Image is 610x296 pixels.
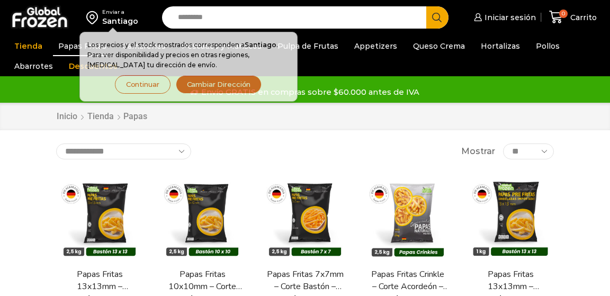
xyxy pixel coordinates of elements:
[64,56,123,76] a: Descuentos
[53,36,112,56] a: Papas Fritas
[245,41,276,49] strong: Santiago
[115,75,171,94] button: Continuar
[461,146,495,158] span: Mostrar
[568,12,597,23] span: Carrito
[426,6,448,29] button: Search button
[559,10,568,18] span: 0
[86,8,102,26] img: address-field-icon.svg
[546,5,599,30] a: 0 Carrito
[369,268,447,293] a: Papas Fritas Crinkle – Corte Acordeón – Caja 10 kg
[56,111,78,123] a: Inicio
[471,7,536,28] a: Iniciar sesión
[266,268,344,293] a: Papas Fritas 7x7mm – Corte Bastón – Caja 10 kg
[349,36,402,56] a: Appetizers
[102,8,138,16] div: Enviar a
[9,56,58,76] a: Abarrotes
[163,268,241,293] a: Papas Fritas 10x10mm – Corte Bastón – Caja 10 kg
[87,111,114,123] a: Tienda
[9,36,48,56] a: Tienda
[476,36,525,56] a: Hortalizas
[272,36,344,56] a: Pulpa de Frutas
[56,143,191,159] select: Pedido de la tienda
[123,111,147,121] h1: Papas
[102,16,138,26] div: Santiago
[482,12,536,23] span: Iniciar sesión
[531,36,565,56] a: Pollos
[56,111,147,123] nav: Breadcrumb
[60,268,139,293] a: Papas Fritas 13x13mm – Formato 2,5 kg – Caja 10 kg
[87,40,290,70] p: Los precios y el stock mostrados corresponden a . Para ver disponibilidad y precios en otras regi...
[176,75,262,94] button: Cambiar Dirección
[471,268,550,293] a: Papas Fritas 13x13mm – Formato 1 kg – Caja 10 kg
[408,36,470,56] a: Queso Crema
